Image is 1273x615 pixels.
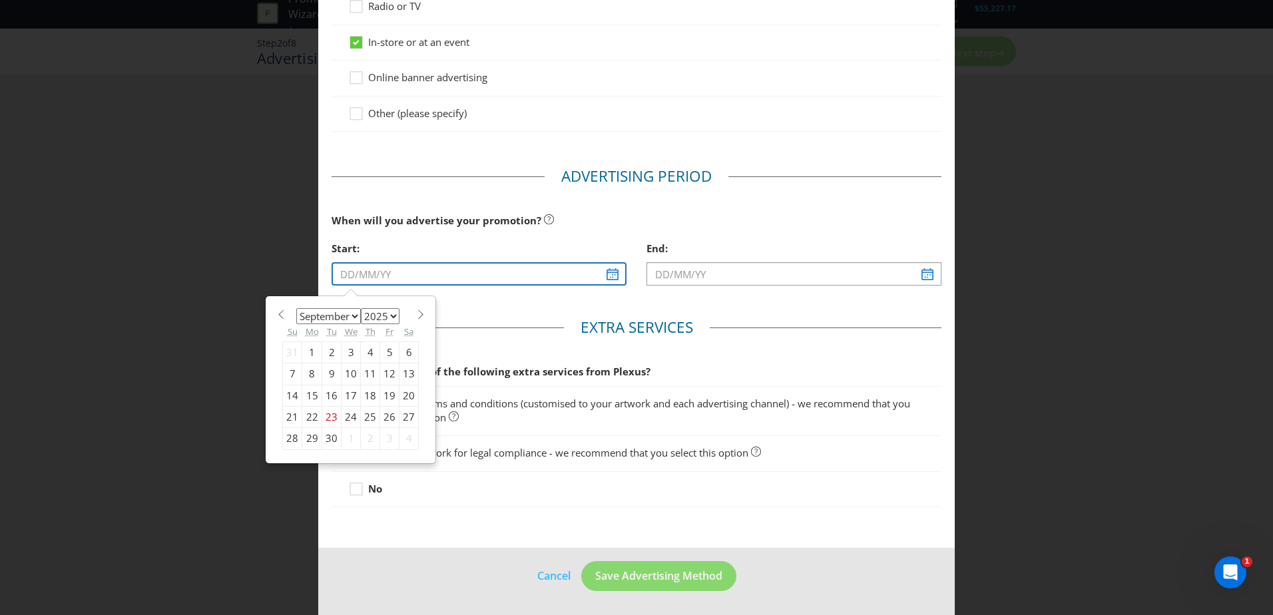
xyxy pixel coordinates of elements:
div: 22 [302,407,322,428]
span: Other (please specify) [368,106,467,120]
div: 5 [380,341,399,363]
input: DD/MM/YY [332,262,627,286]
div: 13 [399,363,419,385]
div: 14 [283,385,302,406]
div: 10 [342,363,361,385]
abbr: Thursday [366,325,376,337]
div: 1 [302,341,322,363]
div: 25 [361,407,380,428]
div: 26 [380,407,399,428]
div: 15 [302,385,322,406]
div: 16 [322,385,342,406]
span: Save Advertising Method [595,568,722,583]
div: 12 [380,363,399,385]
legend: Extra Services [564,317,710,338]
div: 9 [322,363,342,385]
div: Start: [332,235,627,262]
div: 19 [380,385,399,406]
iframe: Intercom live chat [1214,556,1246,588]
div: 21 [283,407,302,428]
strong: No [368,482,382,495]
div: 3 [342,341,361,363]
span: 1 [1242,556,1252,567]
abbr: Monday [306,325,319,337]
div: 2 [361,428,380,449]
a: Cancel [537,568,571,584]
abbr: Sunday [288,325,298,337]
div: 4 [361,341,380,363]
div: 29 [302,428,322,449]
div: 23 [322,407,342,428]
span: In-store or at an event [368,35,469,49]
div: End: [646,235,941,262]
div: 24 [342,407,361,428]
div: 28 [283,428,302,449]
div: 3 [380,428,399,449]
span: When will you advertise your promotion? [332,214,541,227]
div: 2 [322,341,342,363]
div: 17 [342,385,361,406]
span: Review of artwork for legal compliance - we recommend that you select this option [368,446,748,459]
span: Would you like any of the following extra services from Plexus? [332,365,650,378]
input: DD/MM/YY [646,262,941,286]
div: 18 [361,385,380,406]
div: 8 [302,363,322,385]
div: 7 [283,363,302,385]
div: 30 [322,428,342,449]
div: 4 [399,428,419,449]
legend: Advertising Period [545,166,728,187]
span: Online banner advertising [368,71,487,84]
div: 1 [342,428,361,449]
abbr: Friday [385,325,393,337]
abbr: Saturday [404,325,413,337]
div: 20 [399,385,419,406]
div: 11 [361,363,380,385]
abbr: Tuesday [327,325,337,337]
div: 27 [399,407,419,428]
button: Save Advertising Method [581,561,736,591]
div: 31 [283,341,302,363]
span: Short form terms and conditions (customised to your artwork and each advertising channel) - we re... [368,397,910,424]
div: 6 [399,341,419,363]
abbr: Wednesday [345,325,358,337]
